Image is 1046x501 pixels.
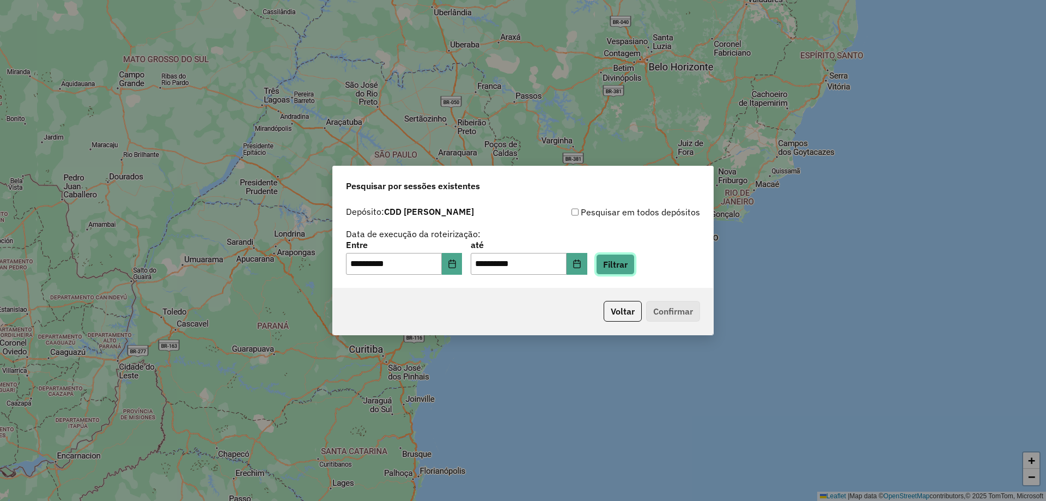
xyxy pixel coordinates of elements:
[596,254,635,275] button: Filtrar
[567,253,587,275] button: Choose Date
[471,238,587,251] label: até
[442,253,463,275] button: Choose Date
[604,301,642,322] button: Voltar
[346,205,474,218] label: Depósito:
[384,206,474,217] strong: CDD [PERSON_NAME]
[346,227,481,240] label: Data de execução da roteirização:
[346,238,462,251] label: Entre
[523,206,700,219] div: Pesquisar em todos depósitos
[346,179,480,192] span: Pesquisar por sessões existentes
